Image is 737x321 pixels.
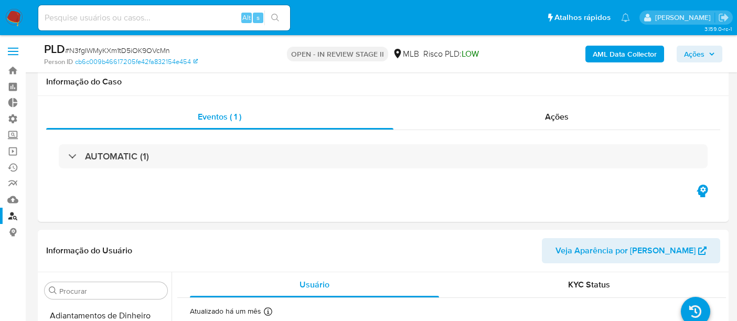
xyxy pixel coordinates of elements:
h3: AUTOMATIC (1) [85,151,149,162]
input: Pesquise usuários ou casos... [38,11,290,25]
div: MLB [392,48,419,60]
span: s [257,13,260,23]
p: Atualizado há um mês [190,306,261,316]
span: Ações [545,111,569,123]
p: OPEN - IN REVIEW STAGE II [287,47,388,61]
b: PLD [44,40,65,57]
input: Procurar [59,286,163,296]
button: Ações [677,46,722,62]
span: LOW [462,48,479,60]
p: alexandra.macedo@mercadolivre.com [655,13,714,23]
span: Usuário [300,279,329,291]
span: KYC Status [568,279,610,291]
a: Sair [718,12,729,23]
span: Alt [242,13,251,23]
span: Eventos ( 1 ) [198,111,241,123]
span: Veja Aparência por [PERSON_NAME] [556,238,696,263]
button: AML Data Collector [585,46,664,62]
span: # N3fgIWMyKXm1tD5iOK9OVcMn [65,45,170,56]
button: Procurar [49,286,57,295]
button: Veja Aparência por [PERSON_NAME] [542,238,720,263]
button: search-icon [264,10,286,25]
span: Atalhos rápidos [554,12,611,23]
h1: Informação do Usuário [46,245,132,256]
b: AML Data Collector [593,46,657,62]
h1: Informação do Caso [46,77,720,87]
span: Risco PLD: [423,48,479,60]
a: cb6c009b46617205fe42fa832154e454 [75,57,198,67]
b: Person ID [44,57,73,67]
span: Ações [684,46,704,62]
div: AUTOMATIC (1) [59,144,708,168]
a: Notificações [621,13,630,22]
